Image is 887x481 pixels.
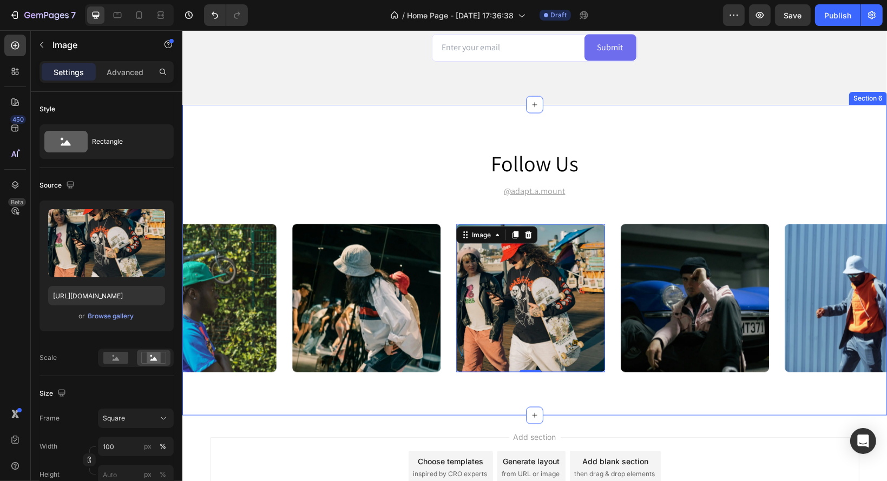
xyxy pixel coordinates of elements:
button: px [156,468,169,481]
p: 7 [71,9,76,22]
input: px% [98,437,174,456]
label: Width [40,442,57,451]
div: Beta [8,198,26,206]
div: Publish [824,10,851,21]
a: @adapt.a.mount [322,155,383,166]
div: px [144,442,152,451]
img: gempages_565882661680186175-afe92d8c-acfd-4299-9bb9-d4579e339a34.webp [274,194,422,342]
span: then drag & drop elements [392,439,472,449]
img: gempages_565882661680186175-0cdec798-4b56-4f07-8029-ff764e1b0600.webp [602,194,751,342]
button: Save [775,4,811,26]
div: Add blank section [400,425,466,437]
input: https://example.com/image.jpg [48,286,165,305]
img: gempages_565882661680186175-395d3155-e905-478c-967b-d0aafa05e660.webp [110,194,258,342]
div: Browse gallery [88,311,134,321]
span: from URL or image [319,439,377,449]
div: % [160,470,166,479]
div: 450 [10,115,26,124]
button: Browse gallery [88,311,135,322]
div: Choose templates [236,425,301,437]
button: px [156,440,169,453]
p: Settings [54,66,84,78]
div: Image [287,200,311,210]
p: Advanced [107,66,143,78]
span: Draft [550,10,567,20]
button: Square [98,409,174,428]
button: % [141,440,154,453]
div: Source [40,178,77,193]
span: Square [103,413,125,423]
span: or [79,310,86,323]
button: % [141,468,154,481]
div: px [144,470,152,479]
div: % [160,442,166,451]
div: Generate layout [321,425,378,437]
img: gempages_565882661680186175-9f7491ff-bb4c-4750-ad79-855aee6d1337.webp [438,194,587,342]
span: Save [784,11,802,20]
label: Height [40,470,60,479]
span: Home Page - [DATE] 17:36:38 [407,10,514,21]
span: inspired by CRO experts [231,439,305,449]
div: Rectangle [92,129,158,154]
div: Style [40,104,55,114]
img: preview-image [48,209,165,277]
button: Publish [815,4,860,26]
p: Image [52,38,144,51]
span: Add section [327,401,378,412]
div: Scale [40,353,57,363]
span: / [402,10,405,21]
iframe: Design area [182,30,887,481]
div: Undo/Redo [204,4,248,26]
div: Section 6 [669,63,702,73]
div: Size [40,386,68,401]
button: 7 [4,4,81,26]
label: Frame [40,413,60,423]
div: Open Intercom Messenger [850,428,876,454]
